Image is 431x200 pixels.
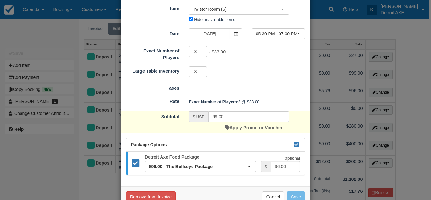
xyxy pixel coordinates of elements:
a: Apply Promo or Voucher [225,125,282,130]
label: Subtotal [121,111,184,120]
label: Rate [121,96,184,105]
label: Hide unavailable items [194,17,235,22]
label: Date [121,28,184,37]
span: Twister Room (6) [193,6,281,12]
label: Exact Number of Players [121,45,184,61]
div: 3 @ $33.00 [184,97,310,107]
strong: Exact Number of Players [189,100,238,104]
span: Package Options [131,142,167,147]
span: 05:30 PM - 07:30 PM [256,31,297,37]
strong: Optional [284,156,300,161]
input: Exact Number of Players [189,46,207,57]
label: Large Table Inventory [121,66,184,75]
a: Detroit Axe Food Package $96.00 - The Bullseye Package Optional $ [126,152,305,175]
button: 05:30 PM - 07:30 PM [252,28,305,39]
input: Large Table Inventory [189,66,207,77]
small: $ USD [193,115,204,119]
span: x $33.00 [208,50,226,55]
span: $96.00 - The Bullseye Package [149,163,248,170]
button: Twister Room (6) [189,4,289,15]
h5: Detroit Axe Food Package [140,155,261,160]
label: Taxes [121,83,184,92]
small: $ [265,165,267,169]
button: $96.00 - The Bullseye Package [145,161,256,172]
label: Item [121,3,184,12]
